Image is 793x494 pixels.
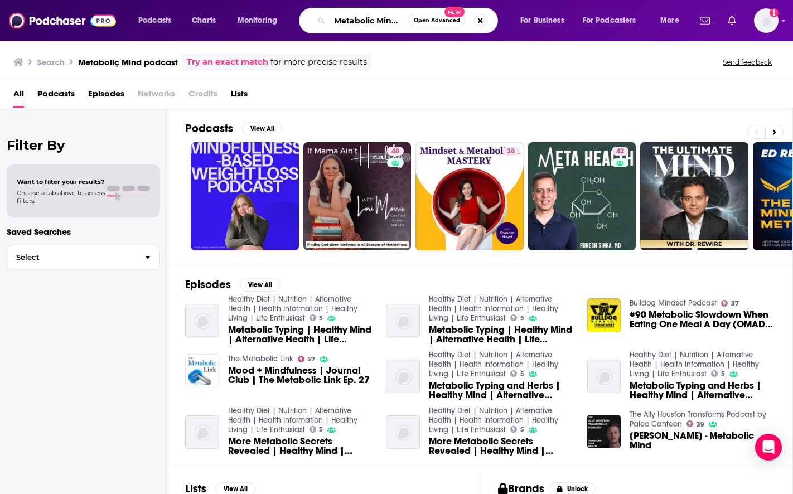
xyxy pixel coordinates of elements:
[228,325,373,344] a: Metabolic Typing | Healthy Mind | Alternative Health | Life Enthusiast Podcast | Podcast 251
[185,304,219,338] img: Metabolic Typing | Healthy Mind | Alternative Health | Life Enthusiast Podcast | Podcast 251
[231,85,248,108] a: Lists
[723,11,741,30] a: Show notifications dropdown
[512,12,578,30] button: open menu
[13,85,24,108] a: All
[238,13,277,28] span: Monitoring
[310,8,509,33] div: Search podcasts, credits, & more...
[130,12,186,30] button: open menu
[520,427,524,432] span: 5
[138,85,175,108] span: Networks
[695,11,714,30] a: Show notifications dropdown
[719,57,775,67] button: Send feedback
[188,85,217,108] span: Credits
[185,354,219,388] img: Mood + Mindfulness | Journal Club | The Metabolic Link Ep. 27
[228,437,373,456] a: More Metabolic Secrets Revealed | Healthy Mind | Alternative Health | Life Enthusiast Podcast | P...
[228,294,357,323] a: Healthy Diet | Nutrition | Alternative Health | Health Information | Healthy Living | Life Enthus...
[429,325,574,344] span: Metabolic Typing | Healthy Mind | Alternative Health | Life Enthusiast Podcast | Podcast 251
[228,366,373,385] a: Mood + Mindfulness | Journal Club | The Metabolic Link Ep. 27
[630,410,766,429] a: The Ally Houston Transforms Podcast by Paleo Canteen
[37,57,65,67] h3: Search
[298,356,316,362] a: 57
[414,18,460,23] span: Open Advanced
[754,8,779,33] img: User Profile
[386,415,420,449] img: More Metabolic Secrets Revealed | Healthy Mind | Alternative Health | Life Enthusiast Podcast | P...
[319,316,323,321] span: 5
[185,415,219,449] a: More Metabolic Secrets Revealed | Healthy Mind | Alternative Health | Life Enthusiast Podcast | P...
[616,146,624,157] span: 42
[502,147,519,156] a: 38
[242,122,282,135] button: View All
[576,12,652,30] button: open menu
[319,427,323,432] span: 5
[429,294,558,323] a: Healthy Diet | Nutrition | Alternative Health | Health Information | Healthy Living | Life Enthus...
[754,8,779,33] span: Logged in as SkyHorsePub35
[731,301,739,306] span: 37
[415,142,524,250] a: 38
[630,310,775,329] a: #90 Metabolic Slowdown When Eating One Meal A Day (OMAD) - Bulldog Mindset Podcast
[37,85,75,108] a: Podcasts
[409,14,465,27] button: Open AdvancedNew
[754,8,779,33] button: Show profile menu
[310,314,323,321] a: 5
[7,137,160,153] h2: Filter By
[510,314,524,321] a: 5
[510,426,524,433] a: 5
[612,147,628,156] a: 42
[88,85,124,108] a: Episodes
[185,122,233,135] h2: Podcasts
[520,13,564,28] span: For Business
[630,381,775,400] a: Metabolic Typing and Herbs | Healthy Mind | Alternative Health | Life Enthusiast Podcast | Podcas...
[721,300,739,307] a: 37
[386,304,420,338] img: Metabolic Typing | Healthy Mind | Alternative Health | Life Enthusiast Podcast | Podcast 251
[187,56,268,69] a: Try an exact match
[138,13,171,28] span: Podcasts
[78,57,178,67] h3: Metaboliç Mind podcast
[444,7,465,17] span: New
[185,278,280,292] a: EpisodesView All
[630,350,759,379] a: Healthy Diet | Nutrition | Alternative Health | Health Information | Healthy Living | Life Enthus...
[330,12,409,30] input: Search podcasts, credits, & more...
[755,434,782,461] div: Open Intercom Messenger
[652,12,693,30] button: open menu
[429,381,574,400] a: Metabolic Typing and Herbs | Healthy Mind | Alternative Health | Life Enthusiast Podcast | Podcas...
[185,278,231,292] h2: Episodes
[9,10,116,31] img: Podchaser - Follow, Share and Rate Podcasts
[721,371,725,376] span: 5
[583,13,636,28] span: For Podcasters
[228,406,357,434] a: Healthy Diet | Nutrition | Alternative Health | Health Information | Healthy Living | Life Enthus...
[307,357,315,362] span: 57
[240,278,280,292] button: View All
[17,189,105,205] span: Choose a tab above to access filters.
[630,431,775,450] a: Dr. Bret Scher - Metabolic Mind
[7,226,160,237] p: Saved Searches
[230,12,292,30] button: open menu
[228,354,293,364] a: The Metabolic Link
[520,316,524,321] span: 5
[391,146,399,157] span: 48
[528,142,636,250] a: 42
[386,360,420,394] img: Metabolic Typing and Herbs | Healthy Mind | Alternative Health | Life Enthusiast Podcast | Podcas...
[587,360,621,394] img: Metabolic Typing and Herbs | Healthy Mind | Alternative Health | Life Enthusiast Podcast | Podcas...
[587,415,621,449] img: Dr. Bret Scher - Metabolic Mind
[387,147,404,156] a: 48
[303,142,412,250] a: 48
[429,437,574,456] span: More Metabolic Secrets Revealed | Healthy Mind | Alternative Health | Life Enthusiast Podcast | P...
[660,13,679,28] span: More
